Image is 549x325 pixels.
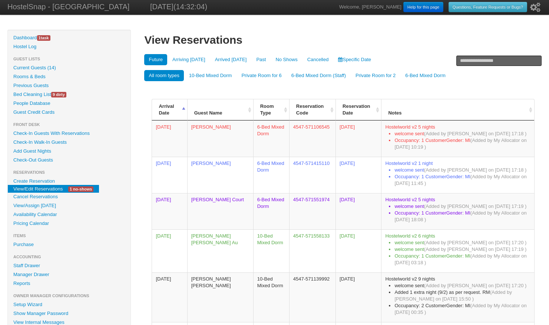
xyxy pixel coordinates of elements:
span: (Added by [PERSON_NAME] on [DATE] 15:50 ) [394,289,512,302]
span: (Added by [PERSON_NAME] on [DATE] 17:19 ) [424,203,527,209]
span: (Added by [PERSON_NAME] on [DATE] 17:18 ) [424,167,527,173]
td: Hostelworld v2 9 nights [381,272,534,322]
th: Reservation Code: activate to sort column ascending [289,99,335,120]
td: 4547-571558133 [289,229,335,272]
li: welcome sent [394,239,530,246]
a: No Shows [271,54,302,65]
span: (Added by [PERSON_NAME] on [DATE] 17:20 ) [424,283,527,288]
a: Guest Credit Cards [8,108,130,117]
td: [PERSON_NAME] [PERSON_NAME] [187,272,253,322]
span: 1 no-shows [68,186,93,192]
td: Hostelworld v2 1 night [381,157,534,193]
a: Check-In Walk-In Guests [8,138,130,147]
a: Dashboard1task [8,33,130,42]
li: Reservations [8,168,130,177]
a: Private Room for 6 [237,70,286,81]
a: Create Reservation [8,177,130,186]
a: Arrived [DATE] [211,54,251,65]
td: Hostelworld v2 5 nights [381,120,534,157]
td: [DATE] [335,157,381,193]
th: Room Type: activate to sort column ascending [253,99,289,120]
li: Occupancy: 2 CustomerGender: MI [394,302,530,316]
li: Added 1 extra night (9/2) as per request. RM [394,289,530,302]
td: [DATE] [335,229,381,272]
td: [DATE] [335,120,381,157]
a: View/Assign [DATE] [8,201,130,210]
td: 10-Bed Mixed Dorm [253,272,289,322]
a: Questions, Feature Requests or Bugs? [449,2,527,12]
a: Check-Out Guests [8,156,130,165]
a: 6-Bed Mixed Dorm [401,70,450,81]
a: Rooms & Beds [8,72,130,81]
li: Occupancy: 1 CustomerGender: MI [394,253,530,266]
a: 6-Bed Mixed Dorm (Staff) [287,70,350,81]
h1: View Reservations [144,33,542,47]
li: welcome sent [394,246,530,253]
td: [DATE] [335,193,381,229]
span: task [37,35,50,41]
td: 10-Bed Mixed Dorm [253,229,289,272]
a: Staff Drawer [8,261,130,270]
span: (Added by [PERSON_NAME] on [DATE] 17:19 ) [424,246,527,252]
a: Cancelled [303,54,333,65]
span: 9 dirty [51,92,66,97]
a: Check-In Guests With Reservations [8,129,130,138]
a: Arriving [DATE] [168,54,210,65]
a: Reports [8,279,130,288]
td: 4547-571551974 [289,193,335,229]
td: [PERSON_NAME] [187,120,253,157]
span: 0:00 [156,233,171,239]
span: (14:32:04) [173,3,207,11]
a: 10-Bed Mixed Dorm [185,70,237,81]
li: welcome sent [394,203,530,210]
td: 4547-571139992 [289,272,335,322]
li: Occupancy: 1 CustomerGender: MI [394,210,530,223]
a: Purchase [8,240,130,249]
span: 0:00 [156,197,171,202]
th: Reservation Date: activate to sort column ascending [335,99,381,120]
a: Add Guest Nights [8,147,130,156]
li: Occupancy: 1 CustomerGender: MI [394,137,530,150]
a: Cancel Reservations [8,192,130,201]
a: Bed Cleaning List9 dirty [8,90,130,99]
th: Guest Name: activate to sort column ascending [187,99,253,120]
a: 1 no-shows [63,185,99,193]
td: 6-Bed Mixed Dorm [253,157,289,193]
a: Current Guests (14) [8,63,130,72]
a: All room types [144,70,183,81]
td: [PERSON_NAME] [187,157,253,193]
a: Manager Drawer [8,270,130,279]
i: Setup Wizard [530,3,540,12]
li: welcome sent [394,130,530,137]
span: (Added by [PERSON_NAME] on [DATE] 17:20 ) [424,240,527,245]
li: Items [8,231,130,240]
a: Setup Wizard [8,300,130,309]
td: 6-Bed Mixed Dorm [253,193,289,229]
li: welcome sent [394,167,530,173]
td: Hostelworld v2 5 nights [381,193,534,229]
a: Pricing Calendar [8,219,130,228]
td: 4547-571106545 [289,120,335,157]
li: Accounting [8,252,130,261]
a: Private Room for 2 [351,70,400,81]
span: 1 [39,36,41,40]
a: Past [252,54,270,65]
a: Previous Guests [8,81,130,90]
a: Help for this page [403,2,443,12]
td: Hostelworld v2 6 nights [381,229,534,272]
span: (Added by [PERSON_NAME] on [DATE] 17:18 ) [424,131,527,136]
li: Occupancy: 1 CustomerGender: MI [394,173,530,187]
span: 0:00 [156,276,171,282]
a: View/Edit Reservations [8,185,68,193]
a: Availability Calendar [8,210,130,219]
li: Guest Lists [8,54,130,63]
a: Specific Date [334,54,376,65]
td: 4547-571415110 [289,157,335,193]
a: Show Manager Password [8,309,130,318]
li: Front Desk [8,120,130,129]
a: People Database [8,99,130,108]
a: Future [144,54,167,65]
a: Hostel Log [8,42,130,51]
th: Arrival Date: activate to sort column descending [152,99,187,120]
td: [PERSON_NAME] Court [187,193,253,229]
